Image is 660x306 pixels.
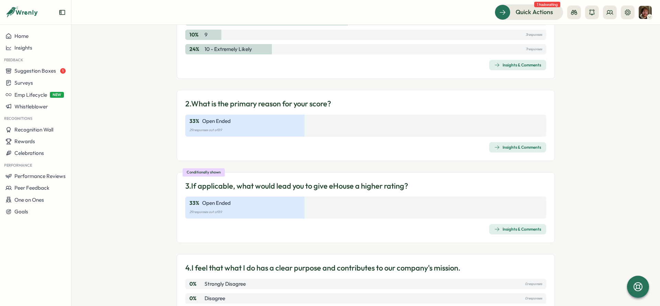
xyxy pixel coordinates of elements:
p: 0 % [189,280,203,288]
img: Nick Lacasse [639,6,652,19]
span: Performance Reviews [14,173,66,179]
p: 0 % [189,295,203,302]
p: 7 responses [526,45,542,53]
p: 29 responses out of 89 [189,208,542,216]
button: Expand sidebar [59,9,66,16]
span: Rewards [14,138,35,145]
p: Open Ended [202,199,231,207]
span: Celebrations [14,150,44,156]
span: Quick Actions [516,8,553,17]
button: Insights & Comments [489,224,546,234]
div: Conditionally shown [183,168,225,177]
button: Insights & Comments [489,60,546,70]
p: 2. What is the primary reason for your score? [185,98,331,109]
span: 1 task waiting [534,2,560,7]
button: Insights & Comments [489,142,546,152]
p: 3 responses [526,31,542,39]
p: 3. If applicable, what would lead you to give eHouse a higher rating? [185,181,408,191]
p: 0 responses [525,280,542,288]
p: 29 responses out of 89 [189,126,542,134]
span: NEW [50,92,64,98]
span: Emp Lifecycle [14,92,47,98]
p: Disagree [205,295,225,302]
span: Whistleblower [14,103,48,110]
span: One on Ones [14,197,44,203]
p: Strongly Disagree [205,280,246,288]
p: 4. I feel that what I do has a clear purpose and contributes to our company's mission. [185,263,460,273]
span: Goals [14,208,28,215]
span: Peer Feedback [14,184,49,191]
div: Insights & Comments [494,145,541,150]
p: 10 - Extremely likely [205,45,252,53]
p: 10 % [189,31,203,39]
span: Suggestion Boxes [14,67,56,74]
div: Insights & Comments [494,226,541,232]
p: 33 % [189,117,199,125]
p: 33 % [189,199,199,207]
span: Insights [14,44,32,51]
span: 1 [60,68,66,74]
button: Quick Actions [495,4,563,20]
p: Open Ended [202,117,231,125]
span: Recognition Wall [14,126,53,133]
span: Home [14,33,29,39]
p: 9 [205,31,208,39]
div: Insights & Comments [494,62,541,68]
p: 24 % [189,45,203,53]
p: 0 responses [525,295,542,302]
span: Surveys [14,80,33,86]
